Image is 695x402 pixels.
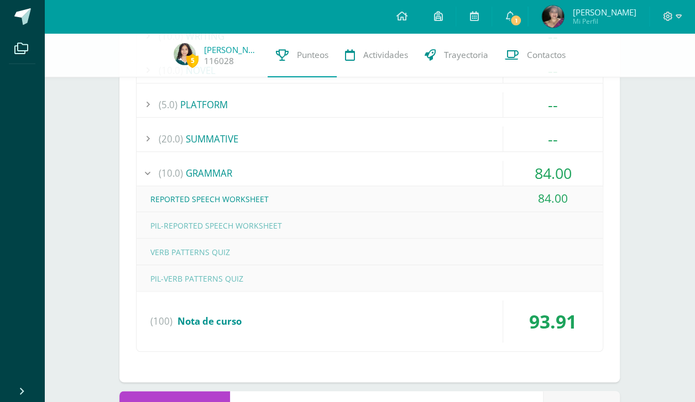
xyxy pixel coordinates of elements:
div: SUMMATIVE [137,126,603,151]
span: Trayectoria [444,49,488,61]
span: 1 [510,14,522,27]
span: Nota de curso [177,315,242,327]
a: Actividades [337,33,416,77]
span: [PERSON_NAME] [572,7,636,18]
span: Punteos [297,49,328,61]
span: Contactos [527,49,566,61]
span: Mi Perfil [572,17,636,26]
div: GRAMMAR [137,161,603,186]
div: PLATFORM [137,92,603,117]
span: (5.0) [159,92,177,117]
a: 116028 [204,55,234,67]
div: 84.00 [503,161,603,186]
a: Trayectoria [416,33,497,77]
span: (10.0) [159,161,183,186]
div: REPORTED SPEECH WORKSHEET [137,187,603,211]
img: 630113e3c11eaf4d2372eacf1d972cf3.png [174,43,196,65]
div: -- [503,126,603,151]
div: VERB PATTERNS QUIZ [137,240,603,265]
a: Punteos [268,33,337,77]
span: (100) [150,300,173,342]
div: 84.00 [503,186,603,211]
div: 93.91 [503,300,603,342]
div: -- [503,92,603,117]
span: Actividades [363,49,408,61]
div: PIL-VERB PATTERNS QUIZ [137,266,603,291]
div: PIL-REPORTED SPEECH WORKSHEET [137,213,603,238]
img: 3a3c8100c5ad4521c7d5a241b3180da3.png [542,6,564,28]
a: [PERSON_NAME] [204,44,259,55]
a: Contactos [497,33,574,77]
span: (20.0) [159,126,183,151]
span: 5 [186,54,198,67]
